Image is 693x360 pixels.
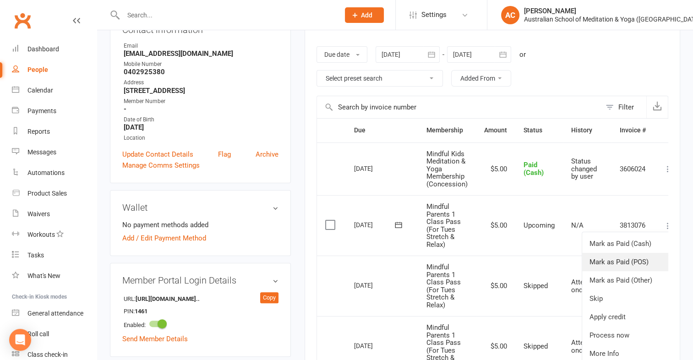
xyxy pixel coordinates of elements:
[12,324,97,344] a: Roll call
[124,60,278,69] div: Mobile Number
[524,221,555,229] span: Upcoming
[136,295,200,304] strong: [URL][DOMAIN_NAME]..
[256,149,278,160] a: Archive
[582,235,673,253] a: Mark as Paid (Cash)
[124,97,278,106] div: Member Number
[12,60,97,80] a: People
[501,6,519,24] div: AC
[582,271,673,289] a: Mark as Paid (Other)
[316,46,367,63] button: Due date
[476,142,515,196] td: $5.00
[27,107,56,115] div: Payments
[124,68,278,76] strong: 0402925380
[124,87,278,95] strong: [STREET_ADDRESS]
[354,338,396,353] div: [DATE]
[27,251,44,259] div: Tasks
[122,21,278,35] h3: Contact information
[27,330,49,338] div: Roll call
[524,282,548,290] span: Skipped
[122,275,278,285] h3: Member Portal Login Details
[476,195,515,256] td: $5.00
[611,195,654,256] td: 3813076
[27,351,68,358] div: Class check-in
[571,157,597,180] span: Status changed by user
[524,161,544,177] span: Paid (Cash)
[122,202,278,213] h3: Wallet
[27,87,53,94] div: Calendar
[12,121,97,142] a: Reports
[571,221,584,229] span: N/A
[611,142,654,196] td: 3606024
[12,39,97,60] a: Dashboard
[345,7,384,23] button: Add
[218,149,231,160] a: Flag
[124,78,278,87] div: Address
[476,256,515,316] td: $5.00
[122,305,278,317] li: PIN:
[27,190,67,197] div: Product Sales
[27,272,60,279] div: What's New
[12,163,97,183] a: Automations
[122,335,188,343] a: Send Member Details
[12,204,97,224] a: Waivers
[563,119,611,142] th: History
[124,123,278,131] strong: [DATE]
[582,289,673,308] a: Skip
[122,233,206,244] a: Add / Edit Payment Method
[11,9,34,32] a: Clubworx
[582,308,673,326] a: Apply credit
[260,292,278,303] div: Copy
[124,49,278,58] strong: [EMAIL_ADDRESS][DOMAIN_NAME]
[515,119,563,142] th: Status
[27,231,55,238] div: Workouts
[122,219,278,230] li: No payment methods added
[12,183,97,204] a: Product Sales
[27,310,83,317] div: General attendance
[27,66,48,73] div: People
[426,202,461,249] span: Mindful Parents 1 Class Pass (For Tues Stretch & Relax)
[618,102,634,113] div: Filter
[571,338,603,355] span: Attempted once
[122,149,193,160] a: Update Contact Details
[27,128,50,135] div: Reports
[9,329,31,351] div: Open Intercom Messenger
[124,105,278,113] strong: -
[12,80,97,101] a: Calendar
[519,49,526,60] div: or
[135,307,187,316] strong: 1461
[354,161,396,175] div: [DATE]
[426,263,461,309] span: Mindful Parents 1 Class Pass (For Tues Stretch & Relax)
[524,342,548,350] span: Skipped
[346,119,418,142] th: Due
[418,119,476,142] th: Membership
[601,96,646,118] button: Filter
[12,224,97,245] a: Workouts
[12,303,97,324] a: General attendance kiosk mode
[354,218,396,232] div: [DATE]
[12,142,97,163] a: Messages
[122,292,278,305] li: URL:
[426,150,468,188] span: Mindful Kids Meditation & Yoga Membership (Concession)
[27,45,59,53] div: Dashboard
[361,11,372,19] span: Add
[12,101,97,121] a: Payments
[124,42,278,50] div: Email
[120,9,333,22] input: Search...
[611,119,654,142] th: Invoice #
[12,245,97,266] a: Tasks
[476,119,515,142] th: Amount
[451,70,511,87] button: Added From
[124,134,278,142] div: Location
[124,115,278,124] div: Date of Birth
[354,278,396,292] div: [DATE]
[421,5,447,25] span: Settings
[12,266,97,286] a: What's New
[27,210,50,218] div: Waivers
[27,169,65,176] div: Automations
[582,253,673,271] a: Mark as Paid (POS)
[582,326,673,344] a: Process now
[317,96,601,118] input: Search by invoice number
[122,160,200,171] a: Manage Comms Settings
[122,317,278,331] li: Enabled:
[27,148,56,156] div: Messages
